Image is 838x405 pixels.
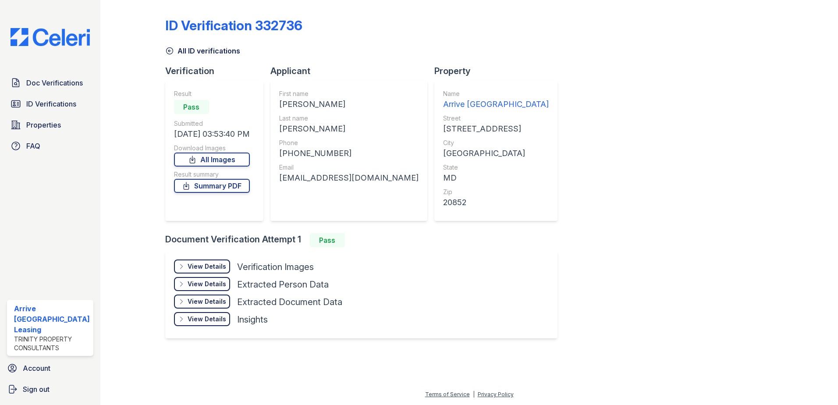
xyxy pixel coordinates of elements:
[478,391,514,398] a: Privacy Policy
[174,153,250,167] a: All Images
[26,78,83,88] span: Doc Verifications
[174,179,250,193] a: Summary PDF
[443,147,549,160] div: [GEOGRAPHIC_DATA]
[165,18,302,33] div: ID Verification 332736
[443,172,549,184] div: MD
[473,391,475,398] div: |
[4,359,97,377] a: Account
[23,384,50,394] span: Sign out
[279,163,419,172] div: Email
[23,363,50,373] span: Account
[443,89,549,110] a: Name Arrive [GEOGRAPHIC_DATA]
[188,315,226,323] div: View Details
[4,380,97,398] a: Sign out
[425,391,470,398] a: Terms of Service
[7,95,93,113] a: ID Verifications
[434,65,565,77] div: Property
[443,188,549,196] div: Zip
[26,120,61,130] span: Properties
[188,280,226,288] div: View Details
[279,123,419,135] div: [PERSON_NAME]
[26,99,76,109] span: ID Verifications
[174,144,250,153] div: Download Images
[443,196,549,209] div: 20852
[237,313,268,326] div: Insights
[237,278,329,291] div: Extracted Person Data
[279,172,419,184] div: [EMAIL_ADDRESS][DOMAIN_NAME]
[443,89,549,98] div: Name
[174,119,250,128] div: Submitted
[26,141,40,151] span: FAQ
[188,262,226,271] div: View Details
[165,46,240,56] a: All ID verifications
[237,296,342,308] div: Extracted Document Data
[279,114,419,123] div: Last name
[310,233,345,247] div: Pass
[7,74,93,92] a: Doc Verifications
[270,65,434,77] div: Applicant
[188,297,226,306] div: View Details
[174,170,250,179] div: Result summary
[174,128,250,140] div: [DATE] 03:53:40 PM
[7,116,93,134] a: Properties
[14,303,90,335] div: Arrive [GEOGRAPHIC_DATA] Leasing
[237,261,314,273] div: Verification Images
[279,98,419,110] div: [PERSON_NAME]
[174,89,250,98] div: Result
[443,114,549,123] div: Street
[443,139,549,147] div: City
[443,163,549,172] div: State
[279,139,419,147] div: Phone
[165,233,565,247] div: Document Verification Attempt 1
[279,89,419,98] div: First name
[443,98,549,110] div: Arrive [GEOGRAPHIC_DATA]
[14,335,90,352] div: Trinity Property Consultants
[7,137,93,155] a: FAQ
[279,147,419,160] div: [PHONE_NUMBER]
[165,65,270,77] div: Verification
[4,28,97,46] img: CE_Logo_Blue-a8612792a0a2168367f1c8372b55b34899dd931a85d93a1a3d3e32e68fde9ad4.png
[174,100,209,114] div: Pass
[443,123,549,135] div: [STREET_ADDRESS]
